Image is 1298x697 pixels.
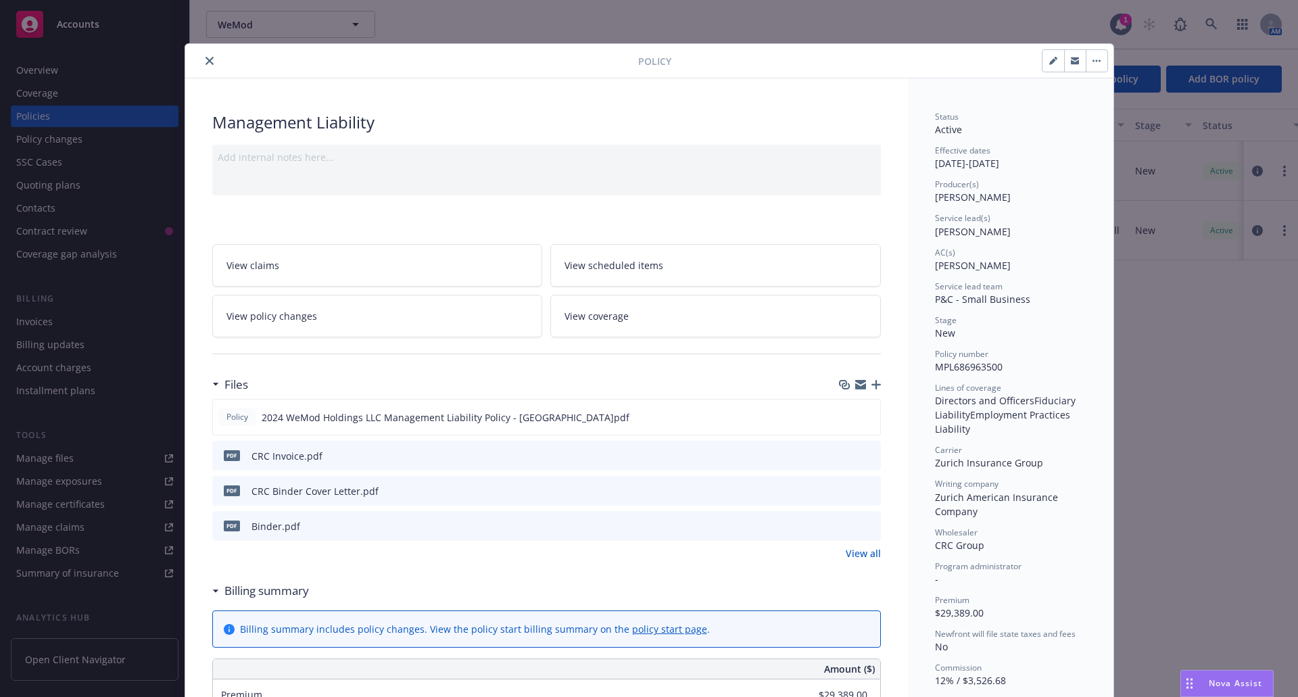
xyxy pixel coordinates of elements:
[935,191,1011,203] span: [PERSON_NAME]
[863,410,875,425] button: preview file
[218,150,875,164] div: Add internal notes here...
[935,145,990,156] span: Effective dates
[935,527,978,538] span: Wholesaler
[212,295,543,337] a: View policy changes
[240,622,710,636] div: Billing summary includes policy changes. View the policy start billing summary on the .
[564,258,663,272] span: View scheduled items
[846,546,881,560] a: View all
[935,573,938,585] span: -
[935,662,982,673] span: Commission
[935,382,1001,393] span: Lines of coverage
[224,485,240,496] span: pdf
[935,111,959,122] span: Status
[935,408,1073,435] span: Employment Practices Liability
[935,394,1034,407] span: Directors and Officers
[1180,670,1274,697] button: Nova Assist
[212,582,309,600] div: Billing summary
[935,606,984,619] span: $29,389.00
[251,484,379,498] div: CRC Binder Cover Letter.pdf
[935,674,1006,687] span: 12% / $3,526.68
[632,623,707,635] a: policy start page
[863,484,875,498] button: preview file
[935,594,969,606] span: Premium
[224,582,309,600] h3: Billing summary
[212,244,543,287] a: View claims
[935,491,1061,518] span: Zurich American Insurance Company
[226,258,279,272] span: View claims
[935,560,1021,572] span: Program administrator
[935,314,957,326] span: Stage
[1209,677,1262,689] span: Nova Assist
[935,394,1078,421] span: Fiduciary Liability
[935,293,1030,306] span: P&C - Small Business
[935,478,999,489] span: Writing company
[638,54,671,68] span: Policy
[935,259,1011,272] span: [PERSON_NAME]
[935,456,1043,469] span: Zurich Insurance Group
[262,410,629,425] span: 2024 WeMod Holdings LLC Management Liability Policy - [GEOGRAPHIC_DATA]pdf
[935,539,984,552] span: CRC Group
[201,53,218,69] button: close
[224,411,251,423] span: Policy
[935,348,988,360] span: Policy number
[935,444,962,456] span: Carrier
[564,309,629,323] span: View coverage
[935,247,955,258] span: AC(s)
[212,376,248,393] div: Files
[224,521,240,531] span: pdf
[1181,671,1198,696] div: Drag to move
[550,295,881,337] a: View coverage
[863,519,875,533] button: preview file
[935,212,990,224] span: Service lead(s)
[935,628,1076,640] span: Newfront will file state taxes and fees
[935,123,962,136] span: Active
[863,449,875,463] button: preview file
[212,111,881,134] div: Management Liability
[842,519,852,533] button: download file
[824,662,875,676] span: Amount ($)
[935,360,1003,373] span: MPL686963500
[935,145,1086,170] div: [DATE] - [DATE]
[842,449,852,463] button: download file
[251,449,322,463] div: CRC Invoice.pdf
[935,225,1011,238] span: [PERSON_NAME]
[224,376,248,393] h3: Files
[935,327,955,339] span: New
[224,450,240,460] span: pdf
[550,244,881,287] a: View scheduled items
[251,519,300,533] div: Binder.pdf
[935,281,1003,292] span: Service lead team
[935,178,979,190] span: Producer(s)
[935,640,948,653] span: No
[842,484,852,498] button: download file
[226,309,317,323] span: View policy changes
[841,410,852,425] button: download file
